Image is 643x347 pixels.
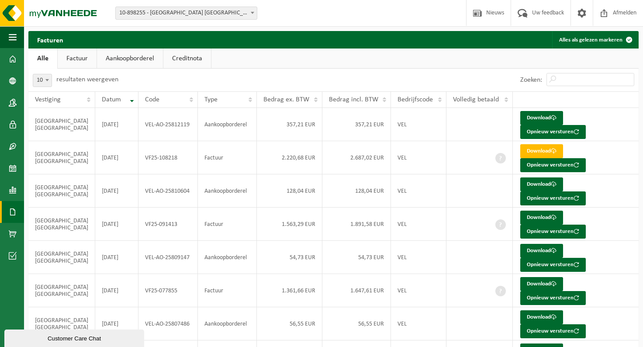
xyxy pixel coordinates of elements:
td: 1.563,29 EUR [257,208,322,241]
td: Factuur [198,274,257,307]
td: [GEOGRAPHIC_DATA] [GEOGRAPHIC_DATA] [28,174,95,208]
span: 10 [33,74,52,87]
a: Download [520,177,563,191]
td: VEL-AO-25812119 [138,108,198,141]
td: Aankoopborderel [198,241,257,274]
td: 128,04 EUR [257,174,322,208]
h2: Facturen [28,31,72,48]
label: resultaten weergeven [56,76,118,83]
td: 54,73 EUR [322,241,391,274]
button: Opnieuw versturen [520,225,586,239]
td: 357,21 EUR [257,108,322,141]
td: VEL [391,241,446,274]
button: Alles als gelezen markeren [552,31,638,49]
td: 1.647,61 EUR [322,274,391,307]
span: Datum [102,96,121,103]
td: [DATE] [95,108,138,141]
td: [DATE] [95,241,138,274]
button: Opnieuw versturen [520,125,586,139]
td: 128,04 EUR [322,174,391,208]
a: Factuur [58,49,97,69]
span: Type [204,96,218,103]
span: Bedrag incl. BTW [329,96,378,103]
td: Aankoopborderel [198,174,257,208]
td: 1.891,58 EUR [322,208,391,241]
a: Download [520,144,563,158]
td: 56,55 EUR [322,307,391,340]
td: VEL [391,174,446,208]
label: Zoeken: [520,76,542,83]
td: [GEOGRAPHIC_DATA] [GEOGRAPHIC_DATA] [28,141,95,174]
td: 357,21 EUR [322,108,391,141]
td: [GEOGRAPHIC_DATA] [GEOGRAPHIC_DATA] [28,208,95,241]
button: Opnieuw versturen [520,291,586,305]
td: [DATE] [95,274,138,307]
td: VEL-AO-25810604 [138,174,198,208]
td: VEL [391,108,446,141]
a: Aankoopborderel [97,49,163,69]
button: Opnieuw versturen [520,191,586,205]
td: Aankoopborderel [198,108,257,141]
td: VEL [391,307,446,340]
td: Aankoopborderel [198,307,257,340]
td: VF25-077855 [138,274,198,307]
td: VEL-AO-25807486 [138,307,198,340]
td: VEL [391,208,446,241]
iframe: chat widget [4,328,146,347]
td: [DATE] [95,307,138,340]
button: Opnieuw versturen [520,158,586,172]
span: 10-898255 - SARAWAK NV - GROOT-BIJGAARDEN [115,7,257,20]
button: Opnieuw versturen [520,324,586,338]
td: 2.220,68 EUR [257,141,322,174]
td: 2.687,02 EUR [322,141,391,174]
td: [GEOGRAPHIC_DATA] [GEOGRAPHIC_DATA] [28,108,95,141]
td: [GEOGRAPHIC_DATA] [GEOGRAPHIC_DATA] [28,307,95,340]
span: Volledig betaald [453,96,499,103]
a: Download [520,111,563,125]
td: [DATE] [95,174,138,208]
td: [GEOGRAPHIC_DATA] [GEOGRAPHIC_DATA] [28,274,95,307]
td: Factuur [198,141,257,174]
td: 54,73 EUR [257,241,322,274]
button: Opnieuw versturen [520,258,586,272]
td: 56,55 EUR [257,307,322,340]
td: VF25-108218 [138,141,198,174]
a: Download [520,244,563,258]
span: Bedrag ex. BTW [263,96,309,103]
a: Alle [28,49,57,69]
td: [GEOGRAPHIC_DATA] [GEOGRAPHIC_DATA] [28,241,95,274]
td: 1.361,66 EUR [257,274,322,307]
a: Download [520,277,563,291]
a: Download [520,211,563,225]
span: 10 [33,74,52,87]
td: VEL [391,141,446,174]
td: [DATE] [95,141,138,174]
td: Factuur [198,208,257,241]
span: Code [145,96,159,103]
span: Vestiging [35,96,61,103]
td: [DATE] [95,208,138,241]
a: Creditnota [163,49,211,69]
span: 10-898255 - SARAWAK NV - GROOT-BIJGAARDEN [116,7,257,19]
td: VF25-091413 [138,208,198,241]
span: Bedrijfscode [398,96,433,103]
td: VEL-AO-25809147 [138,241,198,274]
td: VEL [391,274,446,307]
a: Download [520,310,563,324]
